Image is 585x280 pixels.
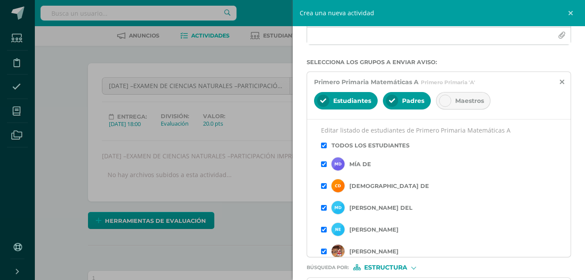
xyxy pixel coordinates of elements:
label: Mía de [349,161,371,167]
label: [PERSON_NAME] del [349,205,413,211]
p: Editar listado de estudiantes de Primero Primaria Matemáticas A [321,126,557,134]
span: Padres [402,97,424,105]
label: [DEMOGRAPHIC_DATA] de [349,183,429,189]
img: student [331,179,345,192]
span: Estudiantes [333,97,371,105]
label: [PERSON_NAME] [349,226,399,233]
span: Búsqueda por : [307,265,349,270]
img: student [331,157,345,171]
span: Maestros [455,97,484,105]
img: student [331,201,345,214]
span: Estructura [364,265,407,270]
span: Primero Primaria Matemáticas A [314,78,419,86]
label: [PERSON_NAME] [349,248,399,255]
div: [object Object] [353,264,419,270]
img: student [331,223,345,236]
label: Todos los estudiantes [331,142,409,149]
label: Selecciona los grupos a enviar aviso : [307,59,571,65]
span: Primero Primaria 'A' [421,79,475,85]
img: student [331,245,345,258]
